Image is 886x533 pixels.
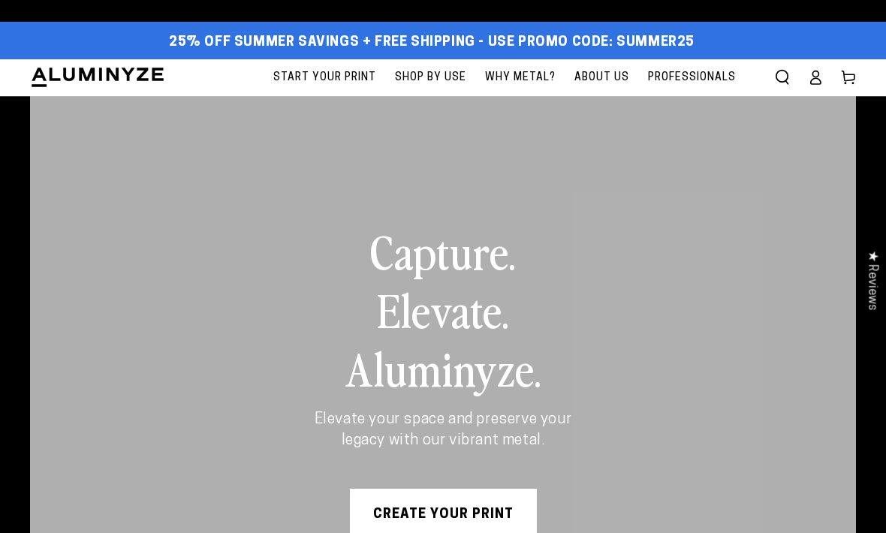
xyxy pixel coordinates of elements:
[485,68,556,87] span: Why Metal?
[766,61,799,94] summary: Search our site
[574,68,629,87] span: About Us
[640,59,743,96] a: Professionals
[266,59,384,96] a: Start Your Print
[169,35,695,51] span: 25% off Summer Savings + Free Shipping - Use Promo Code: SUMMER25
[30,66,165,89] img: Aluminyze
[478,59,563,96] a: Why Metal?
[273,68,376,87] span: Start Your Print
[300,221,586,397] h2: Capture. Elevate. Aluminyze.
[567,59,637,96] a: About Us
[300,409,586,451] p: Elevate your space and preserve your legacy with our vibrant metal.
[648,68,736,87] span: Professionals
[387,59,474,96] a: Shop By Use
[857,239,886,322] div: Click to open Judge.me floating reviews tab
[395,68,466,87] span: Shop By Use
